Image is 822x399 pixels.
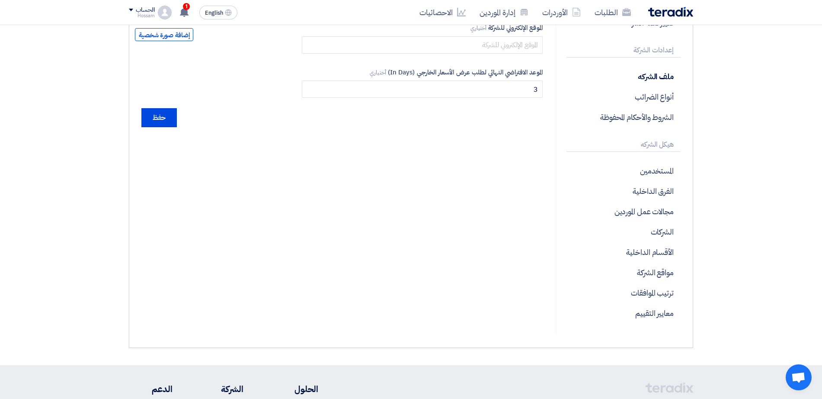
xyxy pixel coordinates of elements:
[136,6,154,14] div: الحساب
[566,87,681,107] p: أنواع الضرائب
[786,364,812,390] div: Open chat
[566,43,681,58] p: إعدادات الشركة
[566,107,681,127] p: الشروط والأحكام المحفوظة
[141,108,177,127] input: حفظ
[566,242,681,262] p: الأقسام الداخلية
[473,2,535,23] a: إدارة الموردين
[566,303,681,323] p: معايير التقييم
[199,6,237,19] button: English
[566,262,681,283] p: مواقع الشركة
[566,222,681,242] p: الشركات
[302,80,543,98] input: الموعد الافتراضي النهائي لطلب عرض الأسعار الخارجي
[566,161,681,181] p: المستخدمين
[183,3,190,10] span: 1
[566,283,681,303] p: ترتيب الموافقات
[302,36,543,54] input: الموقع الإلكتروني للشركة
[269,383,318,396] li: الحلول
[470,24,487,32] span: أختياري
[413,2,473,23] a: الاحصائيات
[566,181,681,201] p: الفرق الداخلية
[370,68,386,77] span: أختياري
[566,66,681,87] p: ملف الشركه
[135,28,193,41] span: إضافة صورة شخصية
[566,138,681,152] p: هيكل الشركه
[535,2,588,23] a: الأوردرات
[648,7,693,17] img: Teradix logo
[129,13,154,18] div: Hossam
[302,23,543,33] label: الموقع الإلكتروني للشركة
[588,2,638,23] a: الطلبات
[158,6,172,19] img: profile_test.png
[198,383,243,396] li: الشركة
[205,10,223,16] span: English
[566,201,681,222] p: مجالات عمل الموردين
[129,383,173,396] li: الدعم
[302,68,543,77] label: الموعد الافتراضي النهائي لطلب عرض الأسعار الخارجي (In Days)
